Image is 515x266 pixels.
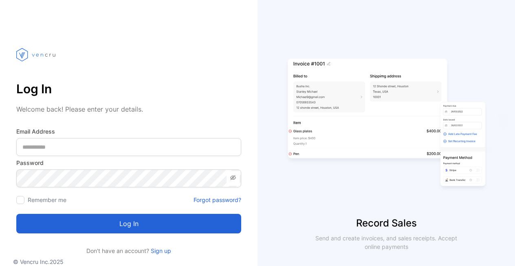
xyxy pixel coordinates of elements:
img: vencru logo [16,33,57,77]
p: Don't have an account? [16,246,241,255]
label: Email Address [16,127,241,136]
a: Sign up [149,247,171,254]
button: Log in [16,214,241,233]
label: Password [16,158,241,167]
img: slider image [284,33,488,216]
p: Send and create invoices, and sales receipts. Accept online payments [308,234,464,251]
p: Welcome back! Please enter your details. [16,104,241,114]
label: Remember me [28,196,66,203]
a: Forgot password? [194,196,241,204]
p: Log In [16,79,241,99]
p: Record Sales [257,216,515,231]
